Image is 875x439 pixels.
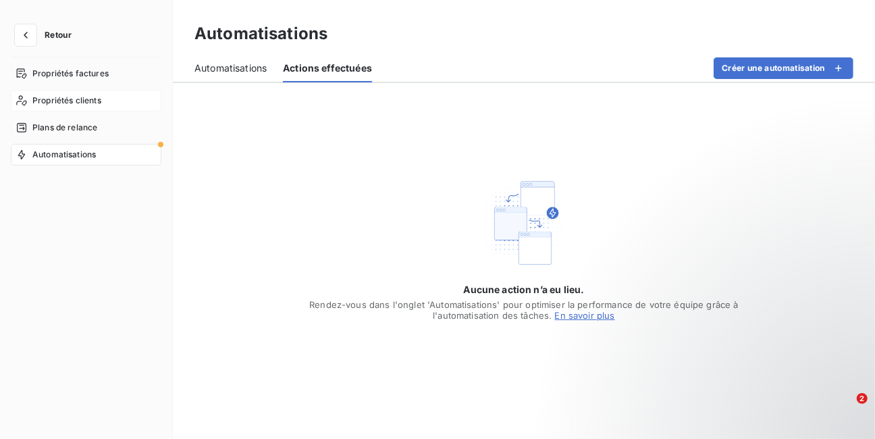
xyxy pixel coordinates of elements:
iframe: Intercom live chat [829,393,861,425]
span: 2 [857,393,868,404]
span: Automatisations [194,61,267,75]
a: Plans de relance [11,117,161,138]
img: Empty state [481,180,567,267]
span: Retour [45,31,72,39]
span: Plans de relance [32,122,97,134]
button: Retour [11,24,82,46]
iframe: Intercom notifications message [605,308,875,403]
a: Propriétés factures [11,63,161,84]
h3: Automatisations [194,22,327,46]
a: En savoir plus [555,310,615,321]
span: Actions effectuées [283,61,372,75]
span: Rendez-vous dans l'onglet 'Automatisations' pour optimiser la performance de votre équipe grâce à... [309,299,739,321]
span: Propriétés factures [32,68,109,80]
button: Créer une automatisation [714,57,853,79]
span: Automatisations [32,149,96,161]
a: Propriétés clients [11,90,161,111]
span: Aucune action n’a eu lieu. [464,283,585,296]
a: Automatisations [11,144,161,165]
span: Propriétés clients [32,95,101,107]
